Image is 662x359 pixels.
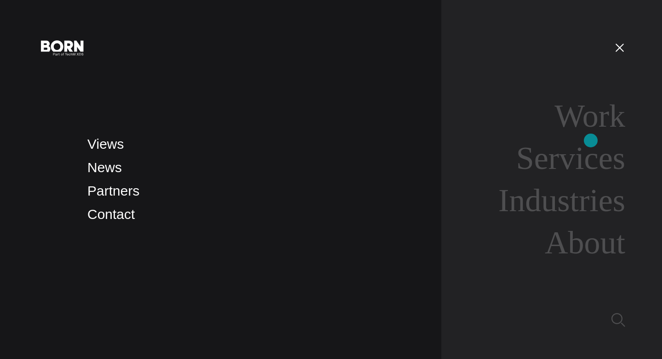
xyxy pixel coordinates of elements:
a: Services [516,140,625,176]
a: Partners [87,183,139,198]
a: Work [554,98,625,134]
a: News [87,160,122,175]
a: Contact [87,207,135,222]
img: Search [611,313,625,327]
button: Open [609,38,631,57]
a: About [545,225,625,260]
a: Views [87,136,124,151]
a: Industries [498,183,625,218]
